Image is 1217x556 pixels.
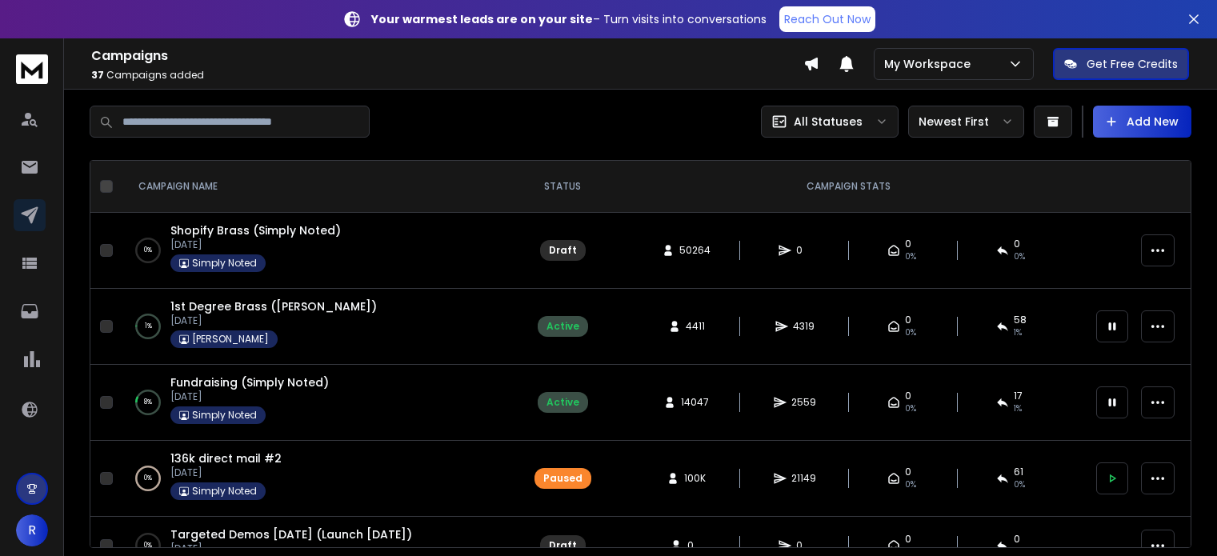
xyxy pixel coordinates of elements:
span: 0 [687,539,703,552]
a: Reach Out Now [779,6,875,32]
p: [DATE] [170,238,341,251]
span: 4319 [793,320,815,333]
p: All Statuses [794,114,863,130]
span: 37 [91,68,104,82]
p: [DATE] [170,542,412,555]
p: [PERSON_NAME] [192,333,269,346]
span: 0 [1014,238,1020,250]
td: 0%Shopify Brass (Simply Noted)[DATE]Simply Noted [119,213,514,289]
p: Campaigns added [91,69,803,82]
span: 0% [1014,250,1025,263]
button: Newest First [908,106,1024,138]
button: Add New [1093,106,1191,138]
p: 0 % [144,538,152,554]
div: Paused [543,472,582,485]
span: 2559 [791,396,816,409]
th: CAMPAIGN STATS [611,161,1087,213]
span: 0 [905,533,911,546]
button: Get Free Credits [1053,48,1189,80]
a: 1st Degree Brass ([PERSON_NAME]) [170,298,377,314]
td: 1%1st Degree Brass ([PERSON_NAME])[DATE][PERSON_NAME] [119,289,514,365]
span: 1 % [1014,402,1022,415]
p: Simply Noted [192,485,257,498]
p: Simply Noted [192,257,257,270]
span: 61 [1014,466,1023,478]
a: Shopify Brass (Simply Noted) [170,222,341,238]
p: Simply Noted [192,409,257,422]
a: Fundraising (Simply Noted) [170,374,329,390]
span: 17 [1014,390,1023,402]
td: 8%Fundraising (Simply Noted)[DATE]Simply Noted [119,365,514,441]
span: 0 [905,314,911,326]
div: Draft [549,244,577,257]
th: STATUS [514,161,611,213]
span: 0 [796,244,812,257]
td: 0%136k direct mail #2[DATE]Simply Noted [119,441,514,517]
a: 136k direct mail #2 [170,450,282,466]
div: Draft [549,539,577,552]
span: 100K [684,472,706,485]
p: [DATE] [170,314,377,327]
span: 0 % [1014,478,1025,491]
span: 0 [905,466,911,478]
th: CAMPAIGN NAME [119,161,514,213]
span: 1 % [1014,326,1022,339]
span: 0% [905,326,916,339]
span: 0 [1014,533,1020,546]
div: Active [546,396,579,409]
span: 0 [905,238,911,250]
p: 0 % [144,470,152,486]
p: My Workspace [884,56,977,72]
span: 0% [905,250,916,263]
button: R [16,514,48,546]
span: 0% [905,402,916,415]
div: Active [546,320,579,333]
span: 0% [905,478,916,491]
span: 58 [1014,314,1027,326]
p: 8 % [144,394,152,410]
h1: Campaigns [91,46,803,66]
span: 4411 [686,320,705,333]
img: logo [16,54,48,84]
p: [DATE] [170,390,329,403]
span: 0 [796,539,812,552]
p: 0 % [144,242,152,258]
a: Targeted Demos [DATE] (Launch [DATE]) [170,526,412,542]
p: – Turn visits into conversations [371,11,767,27]
span: 14047 [681,396,709,409]
span: 0 [905,390,911,402]
p: 1 % [145,318,152,334]
strong: Your warmest leads are on your site [371,11,593,27]
p: [DATE] [170,466,282,479]
p: Get Free Credits [1087,56,1178,72]
span: 21149 [791,472,816,485]
span: 50264 [679,244,711,257]
p: Reach Out Now [784,11,871,27]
